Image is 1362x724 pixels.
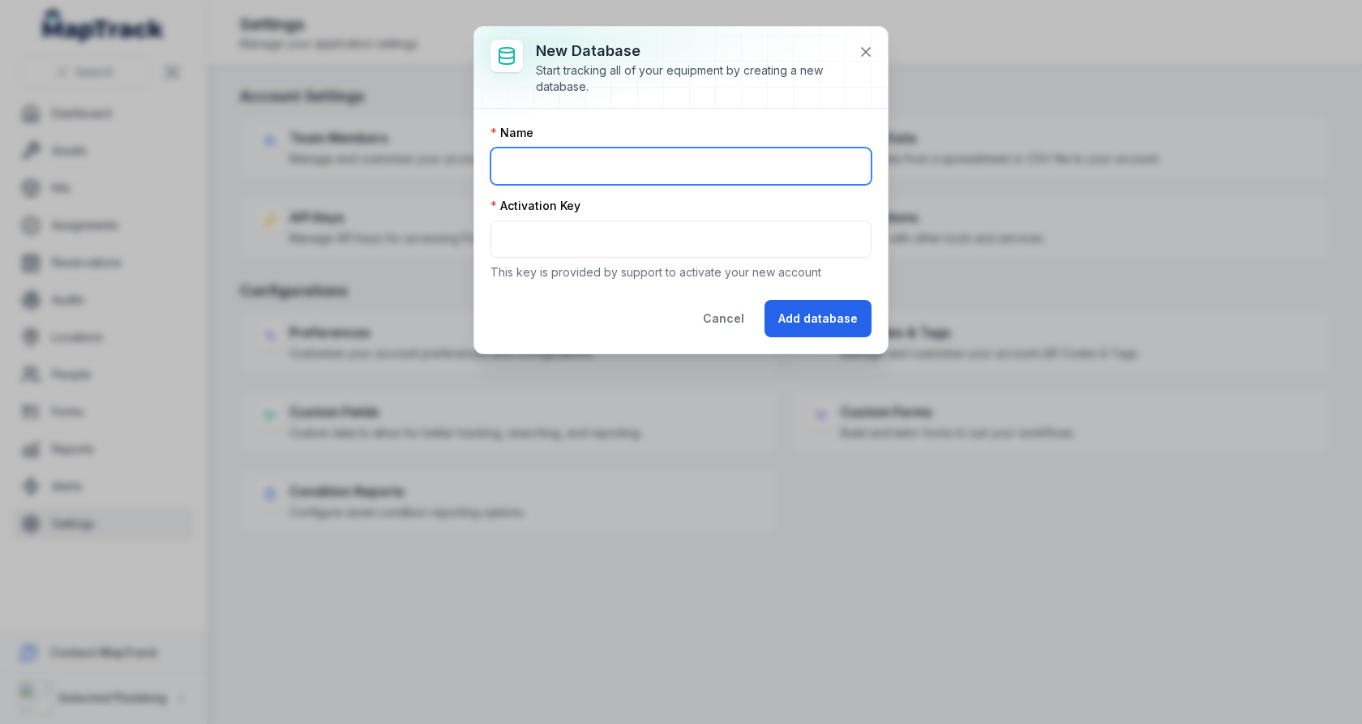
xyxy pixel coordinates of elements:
[536,62,846,95] div: Start tracking all of your equipment by creating a new database.
[490,198,580,214] label: Activation Key
[536,40,846,62] h3: New database
[490,264,872,281] p: This key is provided by support to activate your new account
[490,125,533,141] label: Name
[765,300,872,337] button: Add database
[689,300,758,337] button: Cancel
